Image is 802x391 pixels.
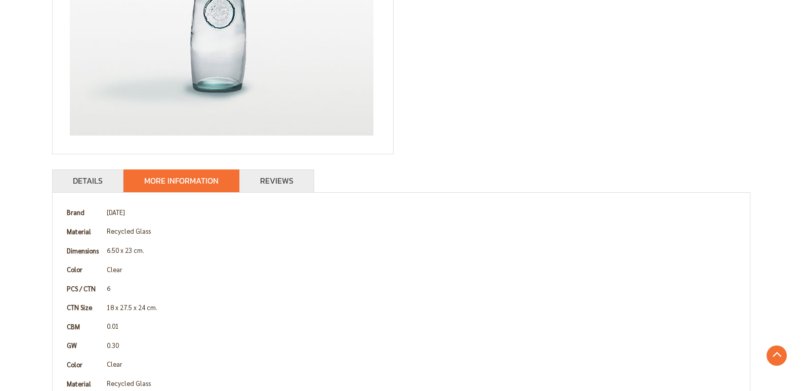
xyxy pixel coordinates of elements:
td: 6 [103,279,740,298]
th: PCS / CTN [63,279,103,298]
a: Reviews [260,175,293,187]
td: [DATE] [103,203,740,222]
th: Brand [63,203,103,222]
td: Clear [103,260,740,279]
a: More Information [144,175,219,187]
td: 6.50 x 23 cm. [103,241,740,260]
th: Material [63,222,103,241]
th: Color [63,355,103,374]
td: 18 x 27.5 x 24 cm. [103,298,740,317]
th: CTN Size [63,298,103,317]
td: Recycled Glass [103,222,740,241]
td: Clear [103,355,740,374]
th: Dimensions [63,241,103,260]
th: CBM [63,317,103,336]
td: 0.30 [103,336,740,355]
td: 0.01 [103,317,740,336]
a: Details [73,175,103,187]
th: Color [63,260,103,279]
a: Go to Top [767,345,787,366]
th: GW [63,336,103,355]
